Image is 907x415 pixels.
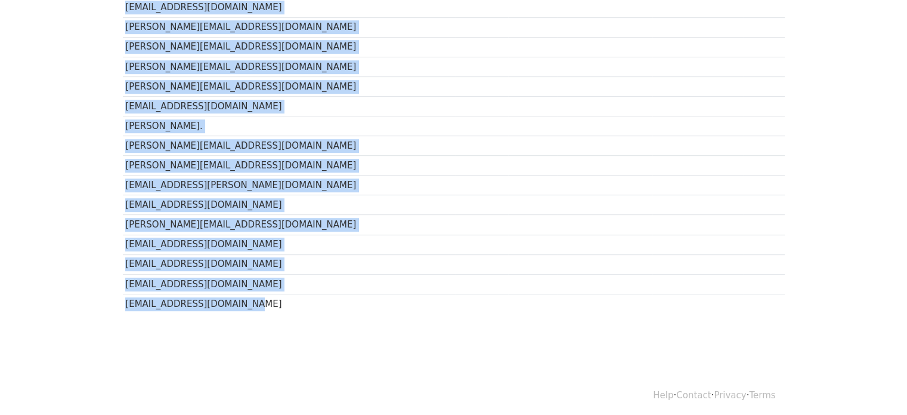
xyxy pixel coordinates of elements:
a: Contact [676,390,711,401]
a: Terms [749,390,775,401]
td: [PERSON_NAME][EMAIL_ADDRESS][DOMAIN_NAME] [123,76,456,96]
a: Help [653,390,673,401]
td: [PERSON_NAME][EMAIL_ADDRESS][DOMAIN_NAME] [123,136,456,156]
td: [EMAIL_ADDRESS][DOMAIN_NAME] [123,294,456,313]
td: [PERSON_NAME]. [123,116,456,136]
td: [PERSON_NAME][EMAIL_ADDRESS][DOMAIN_NAME] [123,37,456,57]
a: Privacy [714,390,746,401]
td: [EMAIL_ADDRESS][PERSON_NAME][DOMAIN_NAME] [123,176,456,195]
td: [EMAIL_ADDRESS][DOMAIN_NAME] [123,254,456,274]
td: [PERSON_NAME][EMAIL_ADDRESS][DOMAIN_NAME] [123,57,456,76]
td: [EMAIL_ADDRESS][DOMAIN_NAME] [123,274,456,294]
td: [EMAIL_ADDRESS][DOMAIN_NAME] [123,235,456,254]
td: [EMAIL_ADDRESS][DOMAIN_NAME] [123,195,456,215]
td: [PERSON_NAME][EMAIL_ADDRESS][DOMAIN_NAME] [123,156,456,176]
td: [PERSON_NAME][EMAIL_ADDRESS][DOMAIN_NAME] [123,215,456,235]
td: [EMAIL_ADDRESS][DOMAIN_NAME] [123,96,456,116]
td: [PERSON_NAME][EMAIL_ADDRESS][DOMAIN_NAME] [123,17,456,37]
